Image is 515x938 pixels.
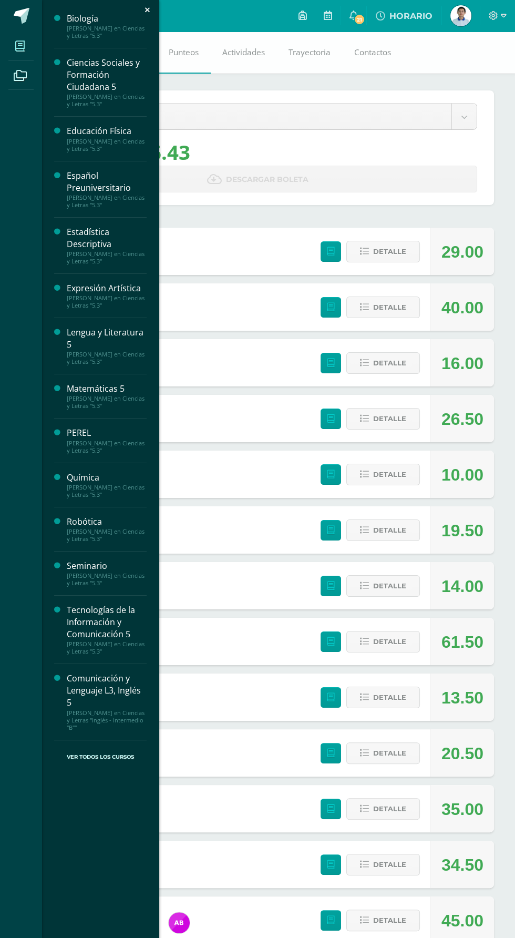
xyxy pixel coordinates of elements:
div: [PERSON_NAME] en Ciencias y Letras "5.3" [67,351,147,365]
a: Ciencias Sociales y Formación Ciudadana 5[PERSON_NAME] en Ciencias y Letras "5.3" [67,57,147,108]
div: [PERSON_NAME] en Ciencias y Letras "5.3" [67,640,147,655]
div: [PERSON_NAME] en Ciencias y Letras "5.3" [67,93,147,108]
div: Ciencias Sociales y Formación Ciudadana 5 [67,57,147,93]
div: Robótica [67,516,147,528]
div: [PERSON_NAME] en Ciencias y Letras "5.3" [67,572,147,587]
div: [PERSON_NAME] en Ciencias y Letras "5.3" [67,25,147,39]
div: Educación Física [67,125,147,137]
div: [PERSON_NAME] en Ciencias y Letras "5.3" [67,395,147,410]
div: Tecnologías de la Información y Comunicación 5 [67,604,147,640]
div: Expresión Artística [67,282,147,294]
div: [PERSON_NAME] en Ciencias y Letras "5.3" [67,440,147,454]
a: Lengua y Literatura 5[PERSON_NAME] en Ciencias y Letras "5.3" [67,327,147,365]
a: Comunicación y Lenguaje L3, Inglés 5[PERSON_NAME] en Ciencias y Letras "Inglés - Intermedio "B"" [67,672,147,731]
a: PEREL[PERSON_NAME] en Ciencias y Letras "5.3" [67,427,147,454]
div: [PERSON_NAME] en Ciencias y Letras "5.3" [67,528,147,543]
a: Español Preuniversitario[PERSON_NAME] en Ciencias y Letras "5.3" [67,170,147,209]
div: Seminario [67,560,147,572]
div: Química [67,472,147,484]
div: Biología [67,13,147,25]
div: [PERSON_NAME] en Ciencias y Letras "5.3" [67,484,147,498]
div: Estadística Descriptiva [67,226,147,250]
div: [PERSON_NAME] en Ciencias y Letras "5.3" [67,294,147,309]
div: [PERSON_NAME] en Ciencias y Letras "5.3" [67,250,147,265]
a: Biología[PERSON_NAME] en Ciencias y Letras "5.3" [67,13,147,39]
div: Lengua y Literatura 5 [67,327,147,351]
div: PEREL [67,427,147,439]
a: Expresión Artística[PERSON_NAME] en Ciencias y Letras "5.3" [67,282,147,309]
a: Tecnologías de la Información y Comunicación 5[PERSON_NAME] en Ciencias y Letras "5.3" [67,604,147,655]
a: Matemáticas 5[PERSON_NAME] en Ciencias y Letras "5.3" [67,383,147,410]
div: [PERSON_NAME] en Ciencias y Letras "5.3" [67,138,147,152]
a: Química[PERSON_NAME] en Ciencias y Letras "5.3" [67,472,147,498]
div: [PERSON_NAME] en Ciencias y Letras "Inglés - Intermedio "B"" [67,709,147,731]
a: Seminario[PERSON_NAME] en Ciencias y Letras "5.3" [67,560,147,587]
a: Estadística Descriptiva[PERSON_NAME] en Ciencias y Letras "5.3" [67,226,147,265]
a: Educación Física[PERSON_NAME] en Ciencias y Letras "5.3" [67,125,147,152]
div: Español Preuniversitario [67,170,147,194]
div: Comunicación y Lenguaje L3, Inglés 5 [67,672,147,709]
a: Ver Todos los Cursos [54,740,147,774]
div: Matemáticas 5 [67,383,147,395]
a: Robótica[PERSON_NAME] en Ciencias y Letras "5.3" [67,516,147,543]
div: [PERSON_NAME] en Ciencias y Letras "5.3" [67,194,147,209]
